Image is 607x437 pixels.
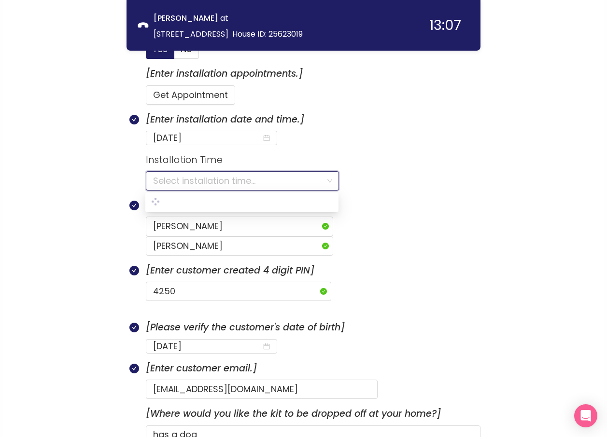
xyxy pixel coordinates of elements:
input: 08/20/2025 [153,131,262,145]
span: check-circle [129,364,139,373]
input: Type customer pin [146,282,331,301]
button: Get Appointment [146,85,235,105]
i: [Please verify the customer's date of birth] [146,321,345,334]
span: check-circle [129,115,139,124]
i: [Enter installation appointments.] [146,67,303,80]
span: check-circle [129,201,139,210]
span: House ID: 25623019 [232,28,303,40]
span: phone [138,21,148,31]
span: check-circle [129,266,139,275]
span: at [STREET_ADDRESS] [154,13,228,40]
span: check-circle [129,323,139,332]
i: [Enter customer created 4 digit PIN] [146,264,314,277]
div: Open Intercom Messenger [574,404,597,427]
i: [Enter installation date and time.] [146,113,304,126]
p: Installation Time [146,153,480,167]
i: [Where would you like the kit to be dropped off at your home?] [146,407,441,420]
input: Type customer email [146,380,378,399]
i: [Enter customer email.] [146,362,257,375]
input: First Name [146,217,333,236]
div: 13:07 [429,18,461,32]
input: 04/04/1975 [153,340,262,353]
input: Last Name [146,236,333,256]
strong: [PERSON_NAME] [154,13,218,24]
